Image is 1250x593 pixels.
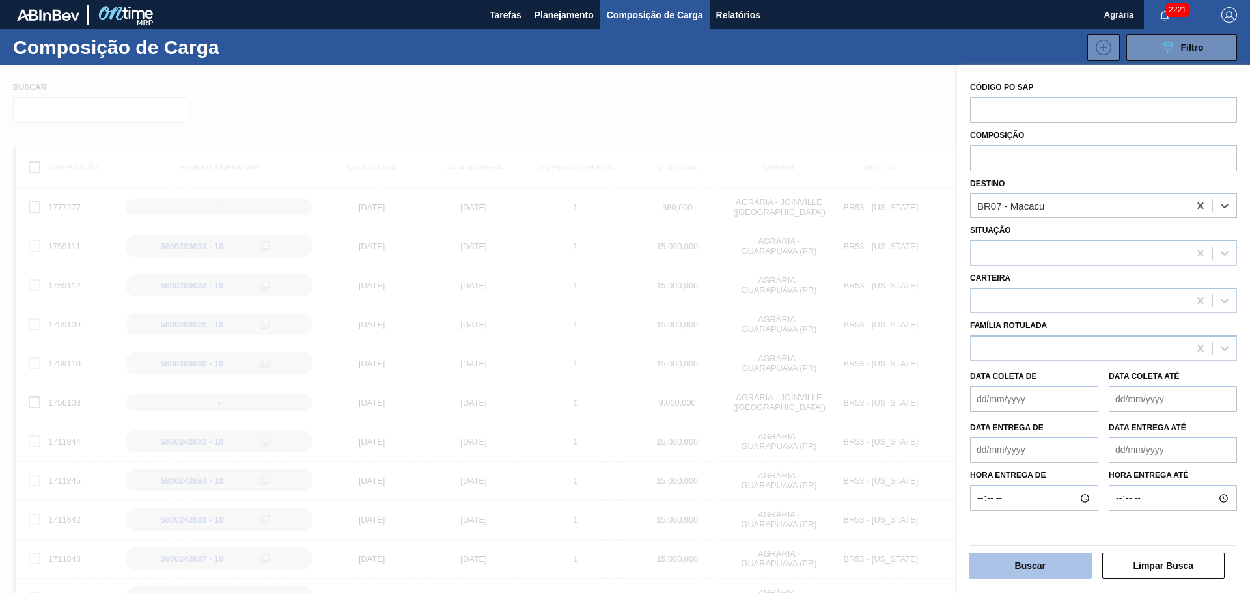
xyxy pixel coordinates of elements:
[1126,34,1237,61] button: Filtro
[1081,34,1120,61] div: Nova Composição
[970,466,1098,485] label: Hora entrega de
[970,423,1044,432] label: Data entrega de
[1221,7,1237,23] img: Logout
[716,7,760,23] span: Relatórios
[970,437,1098,463] input: dd/mm/yyyy
[1166,3,1189,17] span: 2221
[970,83,1033,92] label: Código PO SAP
[1109,466,1237,485] label: Hora entrega até
[970,131,1024,140] label: Composição
[607,7,703,23] span: Composição de Carga
[1109,437,1237,463] input: dd/mm/yyyy
[977,200,1044,212] div: BR07 - Macacu
[969,553,1092,579] button: Buscar
[970,372,1036,381] label: Data coleta de
[1144,6,1186,24] button: Notificações
[490,7,521,23] span: Tarefas
[970,386,1098,412] input: dd/mm/yyyy
[1181,42,1204,53] span: Filtro
[13,40,228,55] h1: Composição de Carga
[17,9,79,21] img: TNhmsLtSVTkK8tSr43FrP2fwEKptu5GPRR3wAAAABJRU5ErkJggg==
[1109,423,1186,432] label: Data entrega até
[970,226,1011,235] label: Situação
[970,273,1010,283] label: Carteira
[970,179,1005,188] label: Destino
[535,7,594,23] span: Planejamento
[1109,386,1237,412] input: dd/mm/yyyy
[1109,372,1179,381] label: Data coleta até
[1102,553,1225,579] button: Limpar Busca
[970,321,1047,330] label: Família Rotulada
